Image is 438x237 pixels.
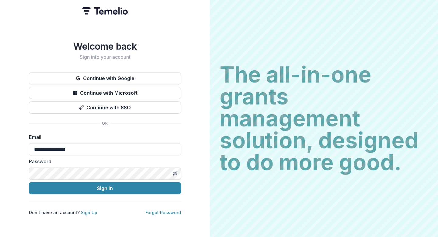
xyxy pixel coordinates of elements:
button: Continue with SSO [29,101,181,114]
img: Temelio [82,7,128,15]
label: Password [29,158,177,165]
button: Sign In [29,182,181,194]
p: Don't have an account? [29,209,97,216]
button: Continue with Google [29,72,181,84]
a: Forgot Password [145,210,181,215]
button: Continue with Microsoft [29,87,181,99]
button: Toggle password visibility [170,169,180,179]
h2: Sign into your account [29,54,181,60]
a: Sign Up [81,210,97,215]
h1: Welcome back [29,41,181,52]
label: Email [29,133,177,141]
